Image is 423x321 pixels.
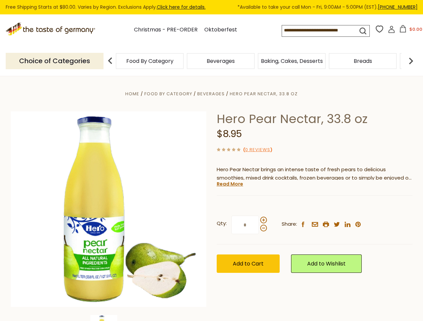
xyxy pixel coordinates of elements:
[217,219,227,228] strong: Qty:
[217,166,413,182] p: Hero Pear Nectar brings an intense taste of fresh pears to delicious smoothies, mixed drink cockt...
[404,54,418,68] img: next arrow
[409,26,422,32] span: $0.00
[126,59,173,64] a: Food By Category
[103,54,117,68] img: previous arrow
[282,220,297,228] span: Share:
[204,25,237,34] a: Oktoberfest
[197,91,225,97] a: Beverages
[291,254,362,273] a: Add to Wishlist
[157,4,206,10] a: Click here for details.
[217,111,413,126] h1: Hero Pear Nectar, 33.8 oz
[233,260,264,267] span: Add to Cart
[125,91,139,97] a: Home
[11,111,207,307] img: Hero Pear Nectar, 33.8 oz
[217,127,242,140] span: $8.95
[6,53,103,69] p: Choice of Categories
[237,3,418,11] span: *Available to take your call Mon - Fri, 9:00AM - 5:00PM (EST).
[243,146,272,153] span: ( )
[207,59,235,64] a: Beverages
[354,59,372,64] a: Breads
[231,216,259,234] input: Qty:
[217,181,243,187] a: Read More
[261,59,323,64] a: Baking, Cakes, Desserts
[378,4,418,10] a: [PHONE_NUMBER]
[134,25,198,34] a: Christmas - PRE-ORDER
[245,146,270,153] a: 0 Reviews
[217,254,280,273] button: Add to Cart
[144,91,192,97] a: Food By Category
[230,91,298,97] a: Hero Pear Nectar, 33.8 oz
[6,3,418,11] div: Free Shipping Starts at $80.00. Varies by Region. Exclusions Apply.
